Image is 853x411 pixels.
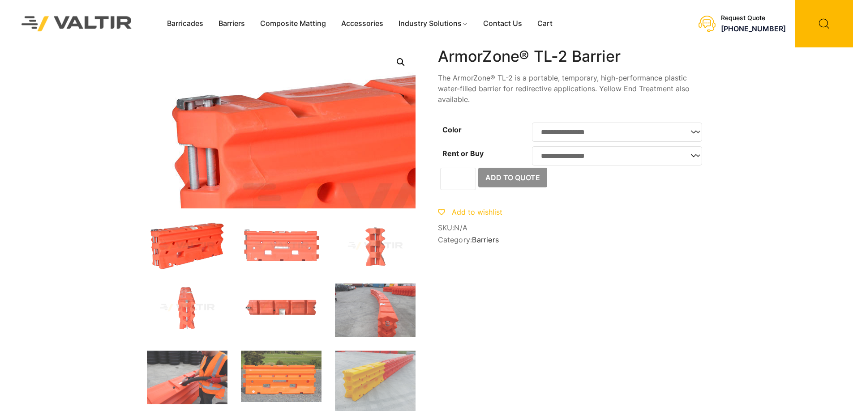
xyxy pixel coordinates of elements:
img: ArmorZone-main-image-scaled-1.jpg [241,351,321,402]
p: The ArmorZone® TL-2 is a portable, temporary, high-performance plastic water-filled barrier for r... [438,72,707,105]
span: Add to wishlist [452,208,502,216]
a: Add to wishlist [438,208,502,216]
img: Armorzone_Org_Side.jpg [335,222,416,270]
img: IMG_8185-scaled-1.jpg [147,351,227,404]
a: Contact Us [476,17,530,30]
img: IMG_8193-scaled-1.jpg [335,284,416,337]
label: Rent or Buy [442,149,484,158]
span: SKU: [438,224,707,232]
img: Armorzone_Org_Front.jpg [241,222,321,270]
img: Armorzone_Org_Top.jpg [241,284,321,332]
img: ArmorZone_Org_3Q.jpg [147,222,227,270]
img: CIMG8790-2-scaled-1.jpg [335,351,416,411]
button: Add to Quote [478,168,547,187]
img: Valtir Rentals [10,4,144,42]
a: [PHONE_NUMBER] [721,24,786,33]
img: Armorzone_Org_x1.jpg [147,284,227,332]
a: Composite Matting [253,17,334,30]
input: Product quantity [440,168,476,190]
span: N/A [454,223,467,232]
a: Barricades [159,17,211,30]
a: Industry Solutions [391,17,476,30]
label: Color [442,125,462,134]
a: Barriers [472,235,499,244]
a: Accessories [334,17,391,30]
a: Barriers [211,17,253,30]
a: Cart [530,17,560,30]
div: Request Quote [721,14,786,22]
h1: ArmorZone® TL-2 Barrier [438,47,707,66]
span: Category: [438,236,707,244]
